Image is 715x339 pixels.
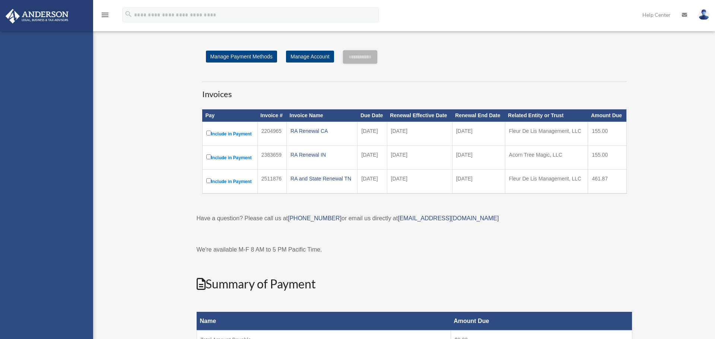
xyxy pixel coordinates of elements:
td: 2511876 [257,169,286,194]
th: Invoice Name [287,109,357,122]
a: menu [101,13,109,19]
img: User Pic [698,9,709,20]
th: Renewal End Date [452,109,505,122]
td: 155.00 [588,145,626,169]
td: [DATE] [387,122,452,145]
td: 155.00 [588,122,626,145]
div: RA Renewal CA [290,126,353,136]
td: [DATE] [357,122,387,145]
a: [EMAIL_ADDRESS][DOMAIN_NAME] [398,215,499,221]
th: Amount Due [451,312,632,330]
h3: Invoices [202,81,627,100]
td: 2204965 [257,122,286,145]
td: 2383659 [257,145,286,169]
a: Manage Account [286,51,334,63]
th: Related Entity or Trust [505,109,588,122]
input: Include in Payment [206,131,211,135]
h2: Summary of Payment [197,276,632,292]
td: Acorn Tree Magic, LLC [505,145,588,169]
p: Have a question? Please call us at or email us directly at [197,213,632,224]
td: [DATE] [452,122,505,145]
td: Fleur De Lis Management, LLC [505,169,588,194]
a: Manage Payment Methods [206,51,277,63]
td: [DATE] [387,169,452,194]
td: [DATE] [357,169,387,194]
a: [PHONE_NUMBER] [288,215,341,221]
td: [DATE] [387,145,452,169]
div: RA and State Renewal TN [290,173,353,184]
th: Pay [202,109,257,122]
div: RA Renewal IN [290,150,353,160]
label: Include in Payment [206,177,254,186]
td: [DATE] [357,145,387,169]
i: menu [101,10,109,19]
i: search [124,10,133,18]
td: 461.87 [588,169,626,194]
td: [DATE] [452,145,505,169]
td: [DATE] [452,169,505,194]
input: Include in Payment [206,154,211,159]
input: Include in Payment [206,178,211,183]
img: Anderson Advisors Platinum Portal [3,9,71,23]
th: Renewal Effective Date [387,109,452,122]
th: Name [197,312,451,330]
th: Invoice # [257,109,286,122]
th: Amount Due [588,109,626,122]
label: Include in Payment [206,129,254,138]
label: Include in Payment [206,153,254,162]
p: We're available M-F 8 AM to 5 PM Pacific Time. [197,244,632,255]
td: Fleur De Lis Management, LLC [505,122,588,145]
th: Due Date [357,109,387,122]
